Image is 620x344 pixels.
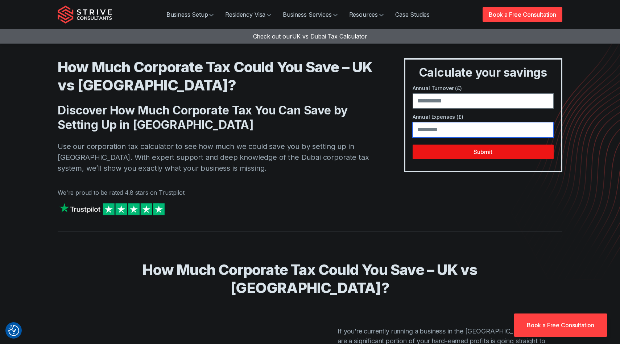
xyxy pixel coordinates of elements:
[58,141,375,174] p: Use our corporation tax calculator to see how much we could save you by setting up in [GEOGRAPHIC...
[58,103,375,132] h2: Discover How Much Corporate Tax You Can Save by Setting Up in [GEOGRAPHIC_DATA]
[253,33,367,40] a: Check out ourUK vs Dubai Tax Calculator
[8,325,19,336] button: Consent Preferences
[58,58,375,94] h1: How Much Corporate Tax Could You Save – UK vs [GEOGRAPHIC_DATA]?
[161,7,220,22] a: Business Setup
[78,261,542,297] h2: How Much Corporate Tax Could You Save – UK vs [GEOGRAPHIC_DATA]?
[514,313,607,337] a: Book a Free Consultation
[277,7,343,22] a: Business Services
[413,113,554,121] label: Annual Expenses (£)
[343,7,390,22] a: Resources
[389,7,435,22] a: Case Studies
[413,84,554,92] label: Annual Turnover (£)
[58,188,375,197] p: We're proud to be rated 4.8 stars on Trustpilot
[219,7,277,22] a: Residency Visa
[408,65,558,80] h3: Calculate your savings
[58,5,112,24] img: Strive Consultants
[292,33,367,40] span: UK vs Dubai Tax Calculator
[413,145,554,159] button: Submit
[483,7,562,22] a: Book a Free Consultation
[8,325,19,336] img: Revisit consent button
[58,201,166,217] img: Strive on Trustpilot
